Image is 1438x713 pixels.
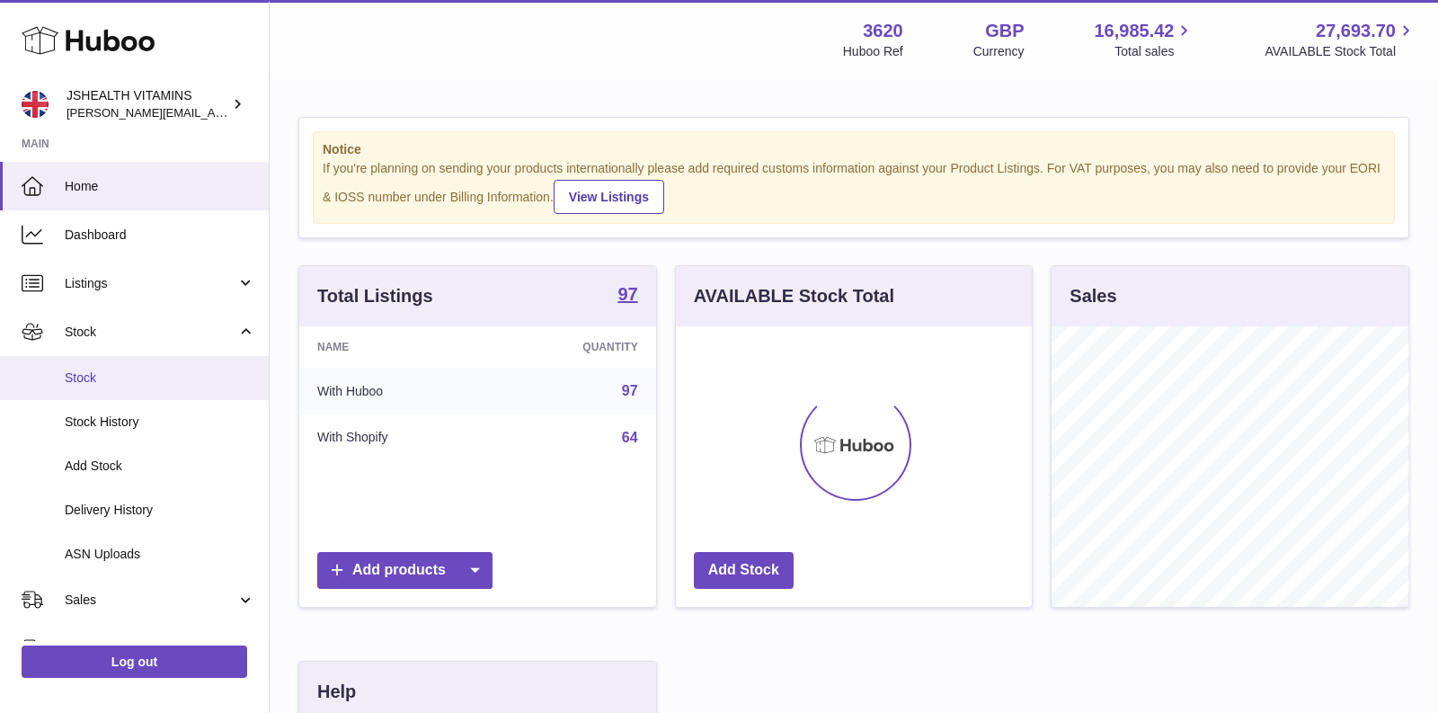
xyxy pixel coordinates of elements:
strong: Notice [323,141,1385,158]
h3: AVAILABLE Stock Total [694,284,894,308]
span: Stock History [65,414,255,431]
span: ASN Uploads [65,546,255,563]
a: 97 [622,383,638,398]
a: Log out [22,646,247,678]
span: Delivery History [65,502,255,519]
a: View Listings [554,180,664,214]
a: Add products [317,552,493,589]
a: Add Stock [694,552,794,589]
a: 27,693.70 AVAILABLE Stock Total [1265,19,1416,60]
span: 27,693.70 [1316,19,1396,43]
div: If you're planning on sending your products internationally please add required customs informati... [323,160,1385,214]
td: With Shopify [299,414,492,461]
span: AVAILABLE Stock Total [1265,43,1416,60]
h3: Total Listings [317,284,433,308]
a: 16,985.42 Total sales [1094,19,1194,60]
a: 64 [622,430,638,445]
span: Listings [65,275,236,292]
span: Dashboard [65,227,255,244]
span: Stock [65,370,255,387]
span: Sales [65,592,236,609]
td: With Huboo [299,368,492,414]
span: Total sales [1114,43,1194,60]
div: JSHEALTH VITAMINS [67,87,228,121]
div: Huboo Ref [843,43,903,60]
strong: GBP [985,19,1024,43]
span: [PERSON_NAME][EMAIL_ADDRESS][DOMAIN_NAME] [67,105,360,120]
th: Name [299,326,492,368]
span: 16,985.42 [1094,19,1174,43]
span: Stock [65,324,236,341]
strong: 97 [617,285,637,303]
span: Orders [65,640,236,657]
a: 97 [617,285,637,307]
h3: Help [317,680,356,704]
th: Quantity [492,326,656,368]
div: Currency [973,43,1025,60]
img: francesca@jshealthvitamins.com [22,91,49,118]
h3: Sales [1070,284,1116,308]
span: Home [65,178,255,195]
span: Add Stock [65,458,255,475]
strong: 3620 [863,19,903,43]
